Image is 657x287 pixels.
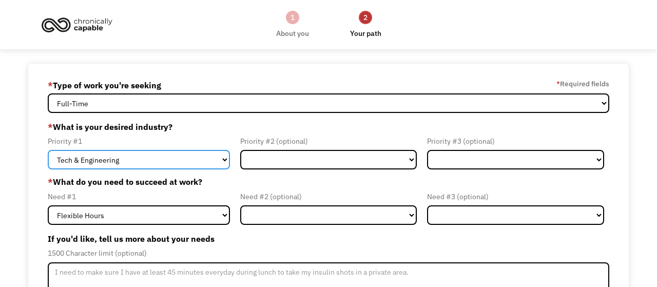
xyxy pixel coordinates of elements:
[48,135,229,147] div: Priority #1
[48,119,609,135] label: What is your desired industry?
[240,135,417,147] div: Priority #2 (optional)
[240,190,417,203] div: Need #2 (optional)
[276,10,309,40] a: 1About you
[359,11,372,24] div: 2
[427,190,604,203] div: Need #3 (optional)
[556,78,609,90] label: Required fields
[427,135,604,147] div: Priority #3 (optional)
[350,27,381,40] div: Your path
[276,27,309,40] div: About you
[48,247,609,259] div: 1500 Character limit (optional)
[48,231,609,247] label: If you'd like, tell us more about your needs
[286,11,299,24] div: 1
[38,13,115,36] img: Chronically Capable logo
[48,77,161,93] label: Type of work you're seeking
[48,176,609,188] label: What do you need to succeed at work?
[48,190,229,203] div: Need #1
[350,10,381,40] a: 2Your path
